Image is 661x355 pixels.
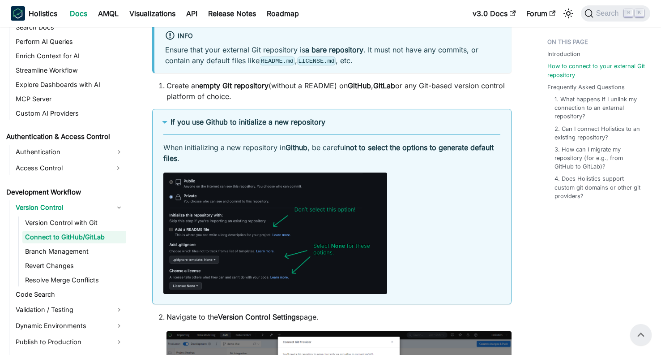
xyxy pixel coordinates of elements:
a: Release Notes [203,6,261,21]
a: Explore Dashboards with AI [13,78,126,91]
p: Ensure that your external Git repository is . It must not have any commits, or contain any defaul... [165,44,501,66]
a: Access Control [13,161,110,175]
img: Holistics [11,6,25,21]
a: Version Control [13,200,126,215]
a: Code Search [13,288,126,301]
a: Custom AI Providers [13,107,126,120]
kbd: K [635,9,644,17]
li: Create an (without a README) on , or any Git-based version control platform of choice. [166,80,512,102]
code: LICENSE.md [297,56,336,65]
a: Version Control with Git [22,216,126,229]
strong: Github [286,143,307,152]
button: Switch between dark and light mode (currently light mode) [561,6,576,21]
b: If you use Github to initialize a new repository [171,117,325,126]
a: Docs [64,6,93,21]
a: Publish to Production [13,335,126,349]
a: Branch Management [22,245,126,258]
strong: a bare repository [305,45,363,54]
a: HolisticsHolistics [11,6,57,21]
a: Dynamic Environments [13,319,126,333]
strong: not to select the options to generate default files [163,143,494,163]
a: Resolve Merge Conflicts [22,274,126,286]
strong: GitLab [373,81,395,90]
span: Search [593,9,624,17]
p: Navigate to the page. [166,312,512,322]
button: Scroll back to top [630,324,652,346]
a: Authentication & Access Control [4,130,126,143]
a: API [181,6,203,21]
a: Frequently Asked Questions [547,83,625,91]
a: AMQL [93,6,124,21]
a: Visualizations [124,6,181,21]
button: Search (Command+K) [581,5,650,22]
strong: GitHub [348,81,371,90]
a: Connect to GitHub/GitLab [22,231,126,243]
kbd: ⌘ [624,9,633,17]
a: 4. Does Holistics support custom git domains or other git providers? [554,174,643,200]
a: Development Workflow [4,186,126,199]
button: Expand sidebar category 'Access Control' [110,161,126,175]
strong: Version Control Settings [218,312,299,321]
a: Search Docs [13,21,126,34]
a: 1. What happens if I unlink my connection to an external repository? [554,95,643,121]
a: 3. How can I migrate my repository (for e.g., from GitHub to GitLab)? [554,145,643,171]
p: When initializing a new repository in , be careful . [163,142,500,164]
code: README.md [260,56,295,65]
a: Enrich Context for AI [13,50,126,62]
a: MCP Server [13,93,126,105]
summary: If you use Github to initialize a new repository [163,117,500,127]
a: Forum [521,6,561,21]
a: Revert Changes [22,260,126,272]
img: github-option.png [163,173,387,294]
a: How to connect to your external Git repository [547,62,647,79]
a: Roadmap [261,6,304,21]
div: info [165,30,501,42]
a: Authentication [13,145,126,159]
strong: empty Git repository [199,81,269,90]
a: 2. Can I connect Holistics to an existing repository? [554,125,643,142]
a: v3.0 Docs [467,6,521,21]
a: Perform AI Queries [13,35,126,48]
b: Holistics [29,8,57,19]
a: Streamline Workflow [13,64,126,77]
a: Introduction [547,50,580,58]
a: Validation / Testing [13,303,126,317]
